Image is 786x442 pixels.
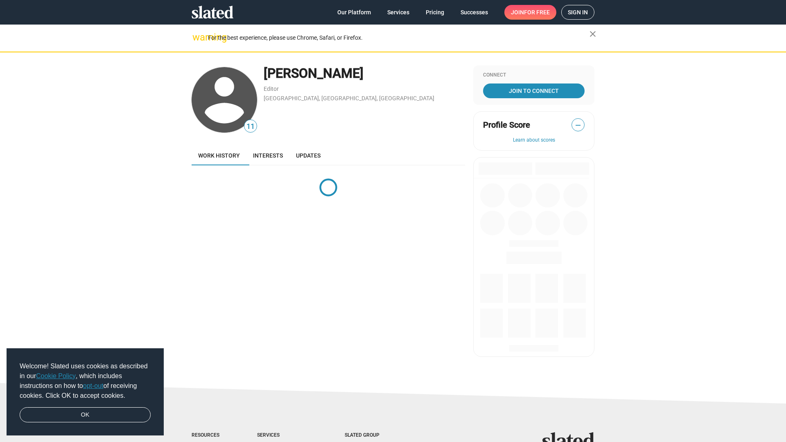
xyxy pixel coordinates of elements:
a: Cookie Policy [36,372,76,379]
span: Updates [296,152,321,159]
a: opt-out [83,382,104,389]
mat-icon: close [588,29,598,39]
a: [GEOGRAPHIC_DATA], [GEOGRAPHIC_DATA], [GEOGRAPHIC_DATA] [264,95,434,101]
a: Interests [246,146,289,165]
div: cookieconsent [7,348,164,436]
span: Our Platform [337,5,371,20]
span: Profile Score [483,120,530,131]
a: Pricing [419,5,451,20]
span: Pricing [426,5,444,20]
a: dismiss cookie message [20,407,151,423]
a: Join To Connect [483,83,585,98]
a: Work history [192,146,246,165]
span: Successes [461,5,488,20]
span: 11 [244,121,257,132]
a: Updates [289,146,327,165]
div: Connect [483,72,585,79]
div: Slated Group [345,432,400,439]
a: Sign in [561,5,594,20]
div: Services [257,432,312,439]
span: Sign in [568,5,588,19]
a: Editor [264,86,279,92]
a: Our Platform [331,5,377,20]
span: Interests [253,152,283,159]
mat-icon: warning [192,32,202,42]
span: Join To Connect [485,83,583,98]
a: Joinfor free [504,5,556,20]
a: Services [381,5,416,20]
span: Join [511,5,550,20]
div: Resources [192,432,224,439]
a: Successes [454,5,495,20]
span: for free [524,5,550,20]
span: Work history [198,152,240,159]
div: [PERSON_NAME] [264,65,465,82]
span: Services [387,5,409,20]
span: Welcome! Slated uses cookies as described in our , which includes instructions on how to of recei... [20,361,151,401]
span: — [572,120,584,131]
div: For the best experience, please use Chrome, Safari, or Firefox. [208,32,589,43]
button: Learn about scores [483,137,585,144]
